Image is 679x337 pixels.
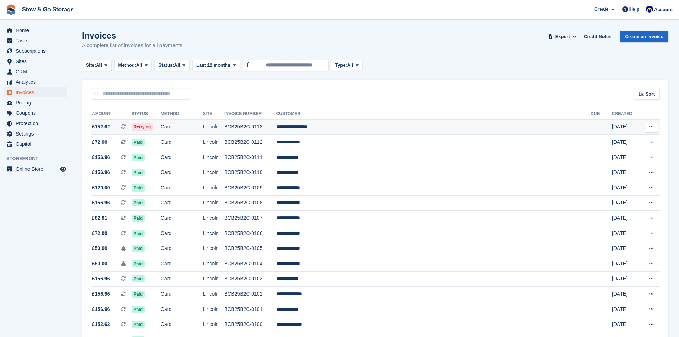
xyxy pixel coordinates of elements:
[132,260,145,267] span: Paid
[82,31,182,40] h1: Invoices
[620,31,668,42] a: Create an Invoice
[4,98,67,108] a: menu
[136,62,142,69] span: All
[547,31,578,42] button: Export
[161,271,203,287] td: Card
[4,25,67,35] a: menu
[132,108,161,120] th: Status
[132,306,145,313] span: Paid
[629,6,639,13] span: Help
[203,271,224,287] td: Lincoln
[555,33,570,40] span: Export
[96,62,102,69] span: All
[645,91,655,98] span: Sort
[161,226,203,241] td: Card
[276,108,591,120] th: Customer
[161,135,203,150] td: Card
[203,241,224,256] td: Lincoln
[92,275,110,282] span: £156.96
[132,321,145,328] span: Paid
[203,226,224,241] td: Lincoln
[331,60,362,71] button: Type: All
[335,62,347,69] span: Type:
[154,60,189,71] button: Status: All
[224,180,276,196] td: BCB25B2C-0109
[612,226,639,241] td: [DATE]
[612,271,639,287] td: [DATE]
[612,317,639,332] td: [DATE]
[174,62,180,69] span: All
[132,139,145,146] span: Paid
[158,62,174,69] span: Status:
[132,291,145,298] span: Paid
[132,215,145,222] span: Paid
[612,195,639,211] td: [DATE]
[612,108,639,120] th: Created
[203,317,224,332] td: Lincoln
[612,180,639,196] td: [DATE]
[161,119,203,135] td: Card
[92,230,107,237] span: £72.00
[161,317,203,332] td: Card
[161,287,203,302] td: Card
[4,77,67,87] a: menu
[132,245,145,252] span: Paid
[92,199,110,206] span: £156.96
[224,195,276,211] td: BCB25B2C-0108
[224,119,276,135] td: BCB25B2C-0113
[92,154,110,161] span: £156.96
[224,108,276,120] th: Invoice Number
[4,108,67,118] a: menu
[92,214,107,222] span: £82.81
[82,60,112,71] button: Site: All
[59,165,67,173] a: Preview store
[92,138,107,146] span: £72.00
[203,211,224,226] td: Lincoln
[16,118,58,128] span: Protection
[4,118,67,128] a: menu
[132,230,145,237] span: Paid
[612,256,639,272] td: [DATE]
[161,211,203,226] td: Card
[203,195,224,211] td: Lincoln
[224,317,276,332] td: BCB25B2C-0100
[132,184,145,192] span: Paid
[6,155,71,162] span: Storefront
[203,165,224,180] td: Lincoln
[16,46,58,56] span: Subscriptions
[612,287,639,302] td: [DATE]
[224,287,276,302] td: BCB25B2C-0102
[196,62,230,69] span: Last 12 months
[91,108,132,120] th: Amount
[224,302,276,317] td: BCB25B2C-0101
[161,256,203,272] td: Card
[4,36,67,46] a: menu
[224,135,276,150] td: BCB25B2C-0112
[16,36,58,46] span: Tasks
[6,4,16,15] img: stora-icon-8386f47178a22dfd0bd8f6a31ec36ba5ce8667c1dd55bd0f319d3a0aa187defe.svg
[161,180,203,196] td: Card
[612,150,639,165] td: [DATE]
[203,150,224,165] td: Lincoln
[4,46,67,56] a: menu
[4,87,67,97] a: menu
[16,129,58,139] span: Settings
[224,241,276,256] td: BCB25B2C-0105
[4,56,67,66] a: menu
[224,271,276,287] td: BCB25B2C-0103
[581,31,614,42] a: Credit Notes
[347,62,353,69] span: All
[132,275,145,282] span: Paid
[4,129,67,139] a: menu
[92,184,110,192] span: £120.00
[224,165,276,180] td: BCB25B2C-0110
[114,60,152,71] button: Method: All
[612,119,639,135] td: [DATE]
[4,139,67,149] a: menu
[132,154,145,161] span: Paid
[16,56,58,66] span: Sites
[16,139,58,149] span: Capital
[92,245,107,252] span: £50.00
[16,108,58,118] span: Coupons
[82,41,182,50] p: A complete list of invoices for all payments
